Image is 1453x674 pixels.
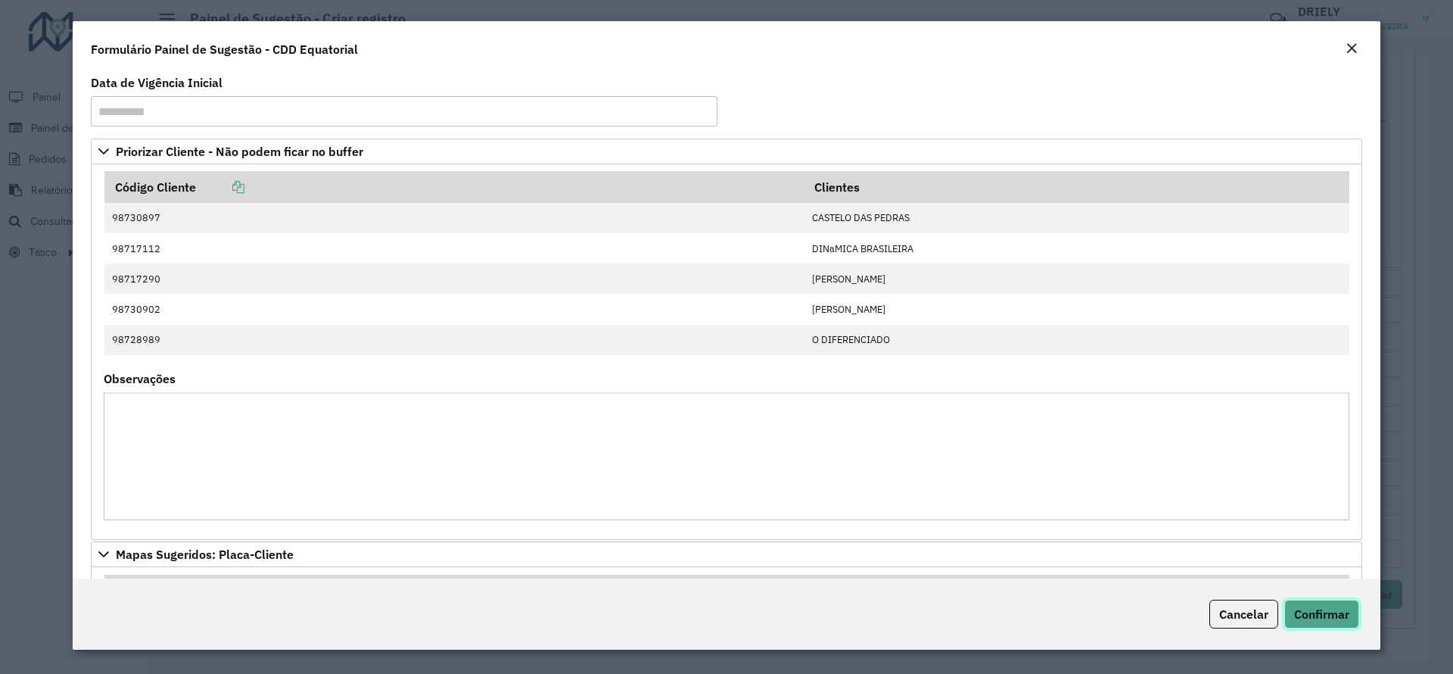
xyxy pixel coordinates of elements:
td: O DIFERENCIADO [804,325,1349,355]
span: Priorizar Cliente - Não podem ficar no buffer [116,145,363,158]
td: [PERSON_NAME] [804,294,1349,324]
td: 98728989 [104,325,804,355]
div: Priorizar Cliente - Não podem ficar no buffer [91,164,1362,540]
span: Confirmar [1294,607,1349,622]
td: CASTELO DAS PEDRAS [804,203,1349,233]
label: Data de Vigência Inicial [91,73,222,92]
a: Priorizar Cliente - Não podem ficar no buffer [91,139,1362,164]
th: Clientes [860,575,1289,607]
td: 98730897 [104,203,804,233]
button: Cancelar [1209,600,1278,629]
em: Fechar [1346,42,1358,55]
td: 98730902 [104,294,804,324]
th: Clientes [804,171,1349,203]
th: Max [1289,575,1349,607]
button: Confirmar [1284,600,1359,629]
td: DINaMICA BRASILEIRA [804,233,1349,264]
th: Código Cliente [316,575,860,607]
span: Mapas Sugeridos: Placa-Cliente [116,548,294,560]
span: Cancelar [1219,607,1268,622]
td: [PERSON_NAME] [804,264,1349,294]
td: 98717290 [104,264,804,294]
td: 98717112 [104,233,804,264]
th: Placa [104,575,316,607]
a: Copiar [196,179,244,195]
th: Código Cliente [104,171,804,203]
button: Close [1341,39,1362,59]
a: Mapas Sugeridos: Placa-Cliente [91,541,1362,567]
label: Observações [104,370,176,388]
h4: Formulário Painel de Sugestão - CDD Equatorial [91,40,358,58]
